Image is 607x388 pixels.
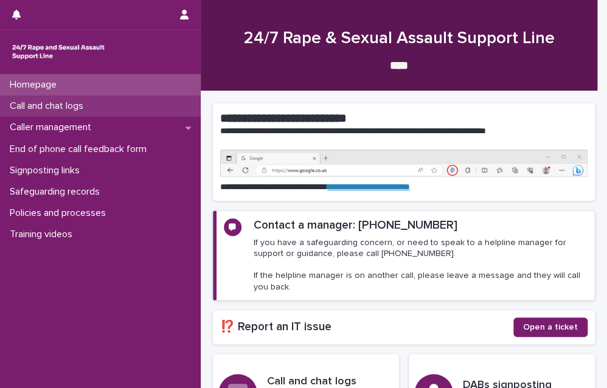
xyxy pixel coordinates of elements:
a: Open a ticket [513,317,588,337]
p: Safeguarding records [5,186,109,198]
p: End of phone call feedback form [5,144,156,155]
p: If you have a safeguarding concern, or need to speak to a helpline manager for support or guidanc... [254,237,587,293]
h1: 24/7 Rape & Sexual Assault Support Line [213,29,585,49]
p: Call and chat logs [5,100,93,112]
p: Policies and processes [5,207,116,219]
h2: Contact a manager: [PHONE_NUMBER] [254,218,457,232]
img: https%3A%2F%2Fcdn.document360.io%2F0deca9d6-0dac-4e56-9e8f-8d9979bfce0e%2FImages%2FDocumentation%... [220,150,588,177]
p: Training videos [5,229,82,240]
p: Caller management [5,122,101,133]
img: rhQMoQhaT3yELyF149Cw [10,40,107,64]
p: Homepage [5,79,66,91]
span: Open a ticket [523,323,578,331]
p: Signposting links [5,165,89,176]
h2: ⁉️ Report an IT issue [220,320,513,334]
